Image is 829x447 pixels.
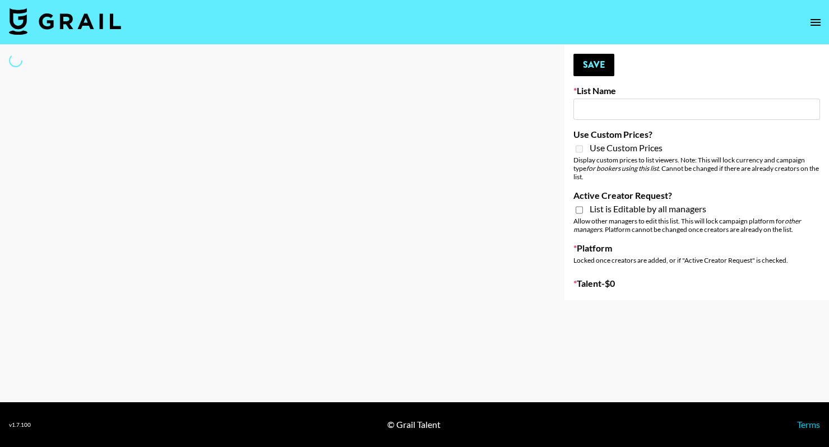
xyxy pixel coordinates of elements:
label: Active Creator Request? [573,190,820,201]
em: other managers [573,217,801,234]
label: Platform [573,243,820,254]
a: Terms [797,419,820,430]
div: Display custom prices to list viewers. Note: This will lock currency and campaign type . Cannot b... [573,156,820,181]
span: List is Editable by all managers [590,203,706,215]
label: Talent - $ 0 [573,278,820,289]
img: Grail Talent [9,8,121,35]
div: Allow other managers to edit this list. This will lock campaign platform for . Platform cannot be... [573,217,820,234]
button: open drawer [804,11,827,34]
span: Use Custom Prices [590,142,663,153]
label: Use Custom Prices? [573,129,820,140]
div: © Grail Talent [387,419,441,430]
div: Locked once creators are added, or if "Active Creator Request" is checked. [573,256,820,264]
button: Save [573,54,614,76]
label: List Name [573,85,820,96]
em: for bookers using this list [586,164,659,173]
div: v 1.7.100 [9,421,31,429]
